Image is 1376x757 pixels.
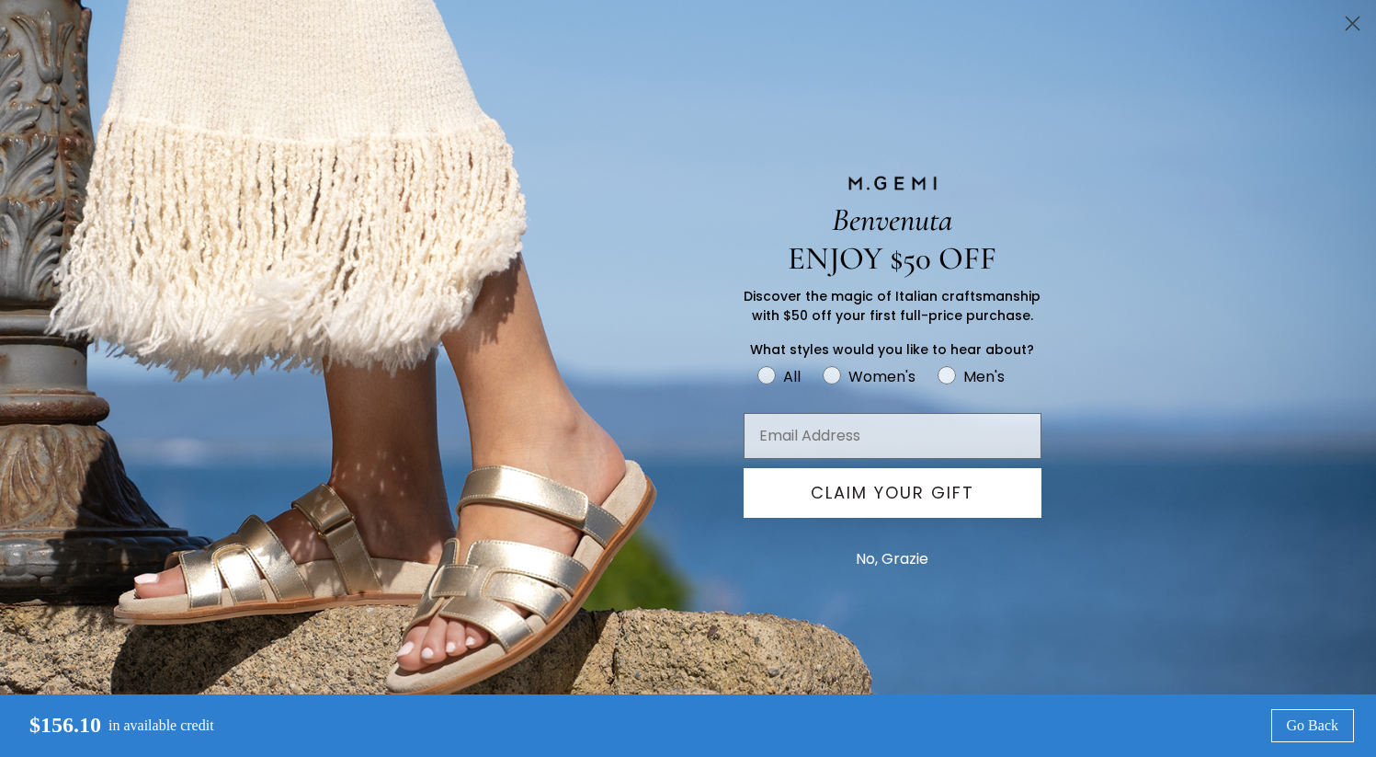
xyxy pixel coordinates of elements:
[1271,709,1354,742] a: Go Back
[832,201,952,239] span: Benvenuta
[847,175,938,191] img: M.GEMI
[848,365,915,388] div: Women's
[744,287,1041,325] span: Discover the magic of Italian craftsmanship with $50 off your first full-price purchase.
[750,340,1034,359] span: What styles would you like to hear about?
[744,413,1041,459] input: Email Address
[15,713,101,739] p: $156.10
[1336,7,1369,40] button: Close dialog
[963,365,1005,388] div: Men's
[108,717,214,734] p: in available credit
[783,365,801,388] div: All
[788,239,996,278] span: ENJOY $50 OFF
[847,536,938,582] button: No, Grazie
[744,468,1041,518] button: CLAIM YOUR GIFT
